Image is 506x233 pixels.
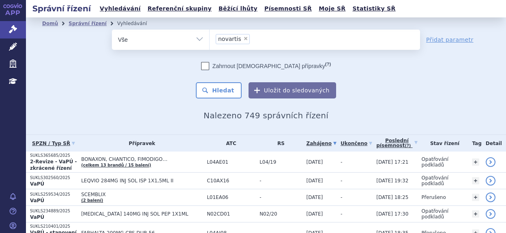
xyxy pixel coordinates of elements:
span: N02CD01 [207,211,255,217]
strong: 2-Revize - VaPÚ - zkrácené řízení [30,159,77,171]
a: (celkem 13 brandů / 15 balení) [81,163,151,167]
a: Poslednípísemnost(?) [376,135,417,152]
button: Uložit do sledovaných [249,82,336,98]
label: Zahrnout [DEMOGRAPHIC_DATA] přípravky [201,62,331,70]
span: BONAXON, CHANTICO, FIMODIGO… [81,156,203,162]
button: Hledat [196,82,242,98]
a: Ukončeno [341,138,372,149]
a: detail [486,192,495,202]
span: [DATE] [307,178,323,184]
a: detail [486,176,495,186]
h2: Správní řízení [26,3,97,14]
span: L04/19 [259,159,302,165]
th: Stav řízení [418,135,468,152]
strong: VaPÚ [30,181,44,187]
span: Nalezeno 749 správních řízení [204,111,328,120]
span: - [341,159,342,165]
span: - [259,195,302,200]
a: SPZN / Typ SŘ [30,138,77,149]
a: Domů [42,21,58,26]
th: Tag [468,135,481,152]
span: [DATE] 17:21 [376,159,408,165]
p: SUKLS234889/2025 [30,208,77,214]
th: Přípravek [77,135,203,152]
a: Písemnosti SŘ [262,3,314,14]
a: Moje SŘ [316,3,348,14]
input: novartis [252,34,257,44]
a: detail [486,209,495,219]
th: RS [255,135,302,152]
a: Běžící lhůty [216,3,260,14]
span: [DATE] 19:32 [376,178,408,184]
span: [DATE] [307,195,323,200]
span: [DATE] 18:25 [376,195,408,200]
span: LEQVIO 284MG INJ SOL ISP 1X1,5ML II [81,178,203,184]
strong: VaPÚ [30,198,44,203]
span: Opatřování podkladů [422,156,449,168]
a: + [472,158,479,166]
span: [DATE] [307,211,323,217]
abbr: (?) [405,143,411,148]
th: Detail [482,135,506,152]
span: - [341,211,342,217]
li: Vyhledávání [117,17,158,30]
span: N02/20 [259,211,302,217]
abbr: (?) [325,62,331,67]
p: SUKLS259534/2025 [30,192,77,197]
p: SUKLS302560/2025 [30,175,77,181]
span: - [341,195,342,200]
a: (2 balení) [81,198,103,203]
a: Zahájeno [307,138,337,149]
span: L01EA06 [207,195,255,200]
a: detail [486,157,495,167]
span: novartis [218,36,241,42]
span: - [341,178,342,184]
span: - [259,178,302,184]
p: SUKLS365685/2025 [30,153,77,158]
a: + [472,194,479,201]
span: L04AE01 [207,159,255,165]
th: ATC [203,135,255,152]
span: [MEDICAL_DATA] 140MG INJ SOL PEP 1X1ML [81,211,203,217]
a: Referenční skupiny [145,3,214,14]
strong: VaPÚ [30,214,44,220]
span: [DATE] [307,159,323,165]
a: + [472,210,479,218]
span: C10AX16 [207,178,255,184]
span: Opatřování podkladů [422,208,449,220]
span: × [243,36,248,41]
a: Přidat parametr [426,36,474,44]
span: Přerušeno [422,195,446,200]
span: [DATE] 17:30 [376,211,408,217]
a: Správní řízení [69,21,107,26]
span: Opatřování podkladů [422,175,449,186]
a: Statistiky SŘ [350,3,398,14]
p: SUKLS210401/2025 [30,224,77,229]
a: + [472,177,479,184]
span: SCEMBLIX [81,192,203,197]
a: Vyhledávání [97,3,143,14]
